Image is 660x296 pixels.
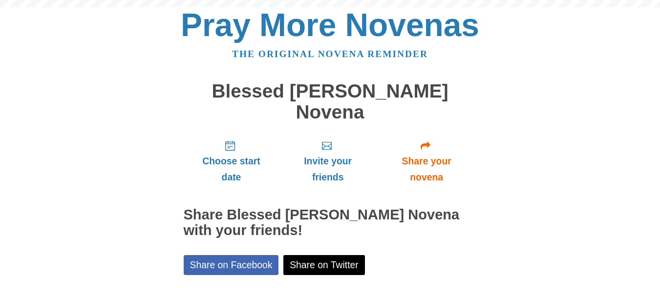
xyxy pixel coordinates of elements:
a: Pray More Novenas [181,7,479,43]
a: Invite your friends [279,132,376,190]
span: Invite your friends [289,153,366,185]
a: Share on Twitter [283,255,365,275]
span: Choose start date [193,153,270,185]
a: Choose start date [184,132,279,190]
span: Share your novena [386,153,467,185]
h2: Share Blessed [PERSON_NAME] Novena with your friends! [184,207,477,238]
a: Share on Facebook [184,255,279,275]
a: Share your novena [377,132,477,190]
a: The original novena reminder [232,49,428,59]
h1: Blessed [PERSON_NAME] Novena [184,81,477,122]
